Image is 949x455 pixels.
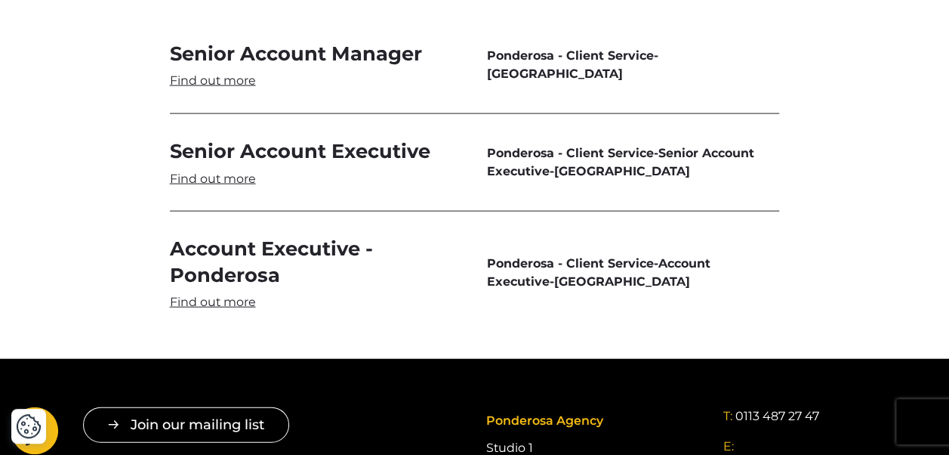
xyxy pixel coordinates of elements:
button: Cookie Settings [16,413,42,439]
a: Account Executive - Ponderosa [170,236,463,311]
a: Senior Account Manager [170,41,463,89]
span: Ponderosa Agency [485,413,602,428]
button: Join our mailing list [83,407,289,443]
span: Ponderosa - Client Service [486,146,653,160]
span: - - [486,144,779,181]
span: Senior Account Executive [486,146,753,178]
span: - [486,47,779,83]
span: - - [486,255,779,291]
a: 0113 487 27 47 [735,407,819,426]
span: Ponderosa - Client Service [486,256,653,271]
span: [GEOGRAPHIC_DATA] [486,67,622,81]
span: Ponderosa - Client Service [486,48,653,63]
span: [GEOGRAPHIC_DATA] [553,164,689,178]
span: [GEOGRAPHIC_DATA] [553,274,689,289]
span: T: [723,409,732,423]
img: Revisit consent button [16,413,42,439]
span: E: [723,439,734,453]
a: Senior Account Executive [170,138,463,187]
